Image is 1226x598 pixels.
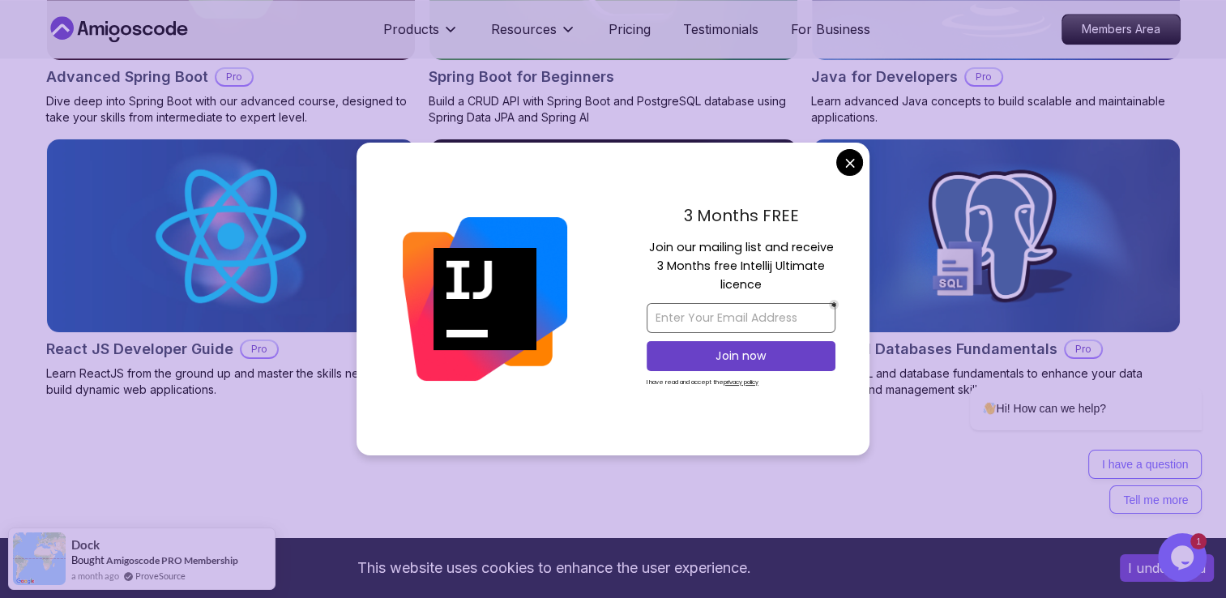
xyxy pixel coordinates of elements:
[429,93,798,126] p: Build a CRUD API with Spring Boot and PostgreSQL database using Spring Data JPA and Spring AI
[216,69,252,85] p: Pro
[241,341,277,357] p: Pro
[429,66,614,88] h2: Spring Boot for Beginners
[812,139,1180,332] img: SQL and Databases Fundamentals card
[106,554,238,566] a: Amigoscode PRO Membership
[383,19,459,52] button: Products
[918,259,1210,525] iframe: chat widget
[1158,533,1210,582] iframe: chat widget
[46,139,416,398] a: React JS Developer Guide cardReact JS Developer GuideProLearn ReactJS from the ground up and mast...
[1062,15,1180,44] p: Members Area
[966,69,1002,85] p: Pro
[811,139,1181,398] a: SQL and Databases Fundamentals cardSQL and Databases FundamentalsProMaster SQL and database funda...
[811,66,958,88] h2: Java for Developers
[1120,554,1214,582] button: Accept cookies
[46,93,416,126] p: Dive deep into Spring Boot with our advanced course, designed to take your skills from intermedia...
[491,19,576,52] button: Resources
[609,19,651,39] a: Pricing
[46,365,416,398] p: Learn ReactJS from the ground up and master the skills needed to build dynamic web applications.
[47,139,415,332] img: React JS Developer Guide card
[71,569,119,583] span: a month ago
[683,19,758,39] a: Testimonials
[383,19,439,39] p: Products
[46,66,208,88] h2: Advanced Spring Boot
[71,553,105,566] span: Bought
[46,338,233,361] h2: React JS Developer Guide
[12,550,1096,586] div: This website uses cookies to enhance the user experience.
[135,569,186,583] a: ProveSource
[1062,14,1181,45] a: Members Area
[13,532,66,585] img: provesource social proof notification image
[491,19,557,39] p: Resources
[71,538,100,552] span: Dock
[791,19,870,39] a: For Business
[811,93,1181,126] p: Learn advanced Java concepts to build scalable and maintainable applications.
[429,139,798,398] a: Spring AI cardSpring AIProWelcome to the Spring AI course! Learn to build intelligent application...
[429,139,797,332] img: Spring AI card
